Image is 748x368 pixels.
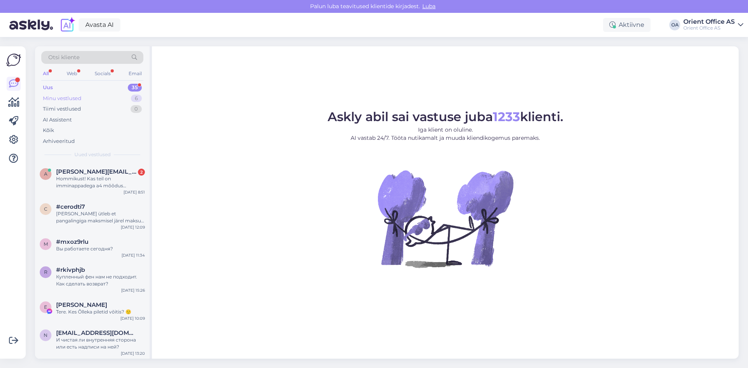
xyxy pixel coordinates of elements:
[43,105,81,113] div: Tiimi vestlused
[328,126,563,142] p: Iga klient on oluline. AI vastab 24/7. Tööta nutikamalt ja muuda kliendikogemus paremaks.
[44,171,48,177] span: a
[6,53,21,67] img: Askly Logo
[56,336,145,350] div: И чистая ли внутренняя сторона или есть надписи на ней?
[56,273,145,287] div: Купленный фен нам не подходит. Как сделать возврат?
[56,210,145,224] div: [PERSON_NAME] ütleb et pangalingiga maksmisel järel maksu summa mingi peab olema 100 EUR vms. Ma ...
[493,109,520,124] b: 1233
[44,269,48,275] span: r
[420,3,438,10] span: Luba
[328,109,563,124] span: Askly abil sai vastuse juba klienti.
[79,18,120,32] a: Avasta AI
[120,315,145,321] div: [DATE] 10:09
[56,266,85,273] span: #rkivphjb
[56,238,88,245] span: #mxoz9rlu
[56,245,145,252] div: Вы работаете сегодня?
[56,329,137,336] span: natalyamam3@gmail.com
[121,224,145,230] div: [DATE] 12:09
[44,206,48,212] span: c
[43,116,72,124] div: AI Assistent
[44,304,47,310] span: E
[127,69,143,79] div: Email
[56,168,137,175] span: andres@tervisemuuseum.ee
[56,175,145,189] div: Hommikust! Kas teil on imminappadega a4 mõõdus klaasuksele kunnitatavat pildiraami või plastiktas...
[128,84,142,92] div: 35
[93,69,112,79] div: Socials
[375,148,515,289] img: No Chat active
[122,252,145,258] div: [DATE] 11:34
[603,18,651,32] div: Aktiivne
[121,350,145,356] div: [DATE] 13:20
[131,95,142,102] div: 6
[121,287,145,293] div: [DATE] 15:26
[43,137,75,145] div: Arhiveeritud
[43,84,53,92] div: Uus
[123,189,145,195] div: [DATE] 8:51
[138,169,145,176] div: 2
[44,332,48,338] span: n
[56,301,107,308] span: Eva-Maria Virnas
[65,69,79,79] div: Web
[56,203,85,210] span: #cerodti7
[43,95,81,102] div: Minu vestlused
[48,53,79,62] span: Otsi kliente
[683,19,743,31] a: Orient Office ASOrient Office AS
[59,17,76,33] img: explore-ai
[683,25,735,31] div: Orient Office AS
[131,105,142,113] div: 0
[669,19,680,30] div: OA
[44,241,48,247] span: m
[43,127,54,134] div: Kõik
[683,19,735,25] div: Orient Office AS
[56,308,145,315] div: Tere. Kes Õlleka piletid võitis? 🙂
[74,151,111,158] span: Uued vestlused
[41,69,50,79] div: All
